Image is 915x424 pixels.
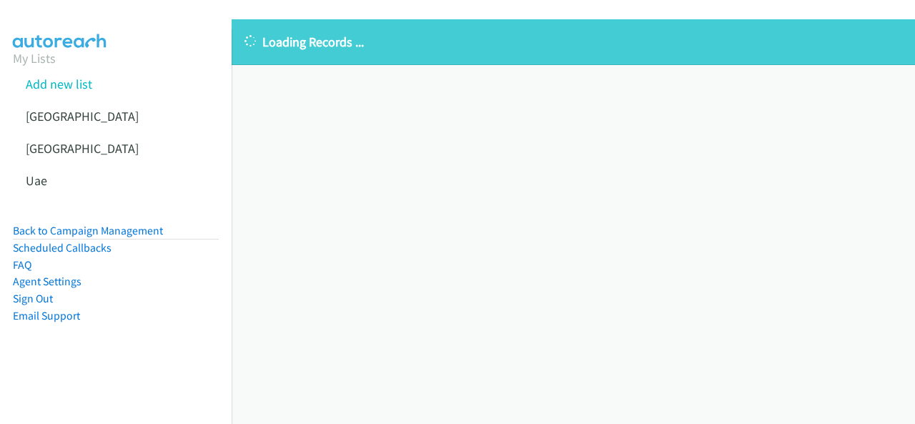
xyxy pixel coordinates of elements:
a: My Lists [13,50,56,66]
a: Agent Settings [13,275,81,288]
a: Email Support [13,309,80,322]
a: Back to Campaign Management [13,224,163,237]
a: FAQ [13,258,31,272]
a: [GEOGRAPHIC_DATA] [26,140,139,157]
a: Sign Out [13,292,53,305]
a: Add new list [26,76,92,92]
a: Scheduled Callbacks [13,241,112,255]
a: Uae [26,172,47,189]
p: Loading Records ... [244,32,902,51]
a: [GEOGRAPHIC_DATA] [26,108,139,124]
